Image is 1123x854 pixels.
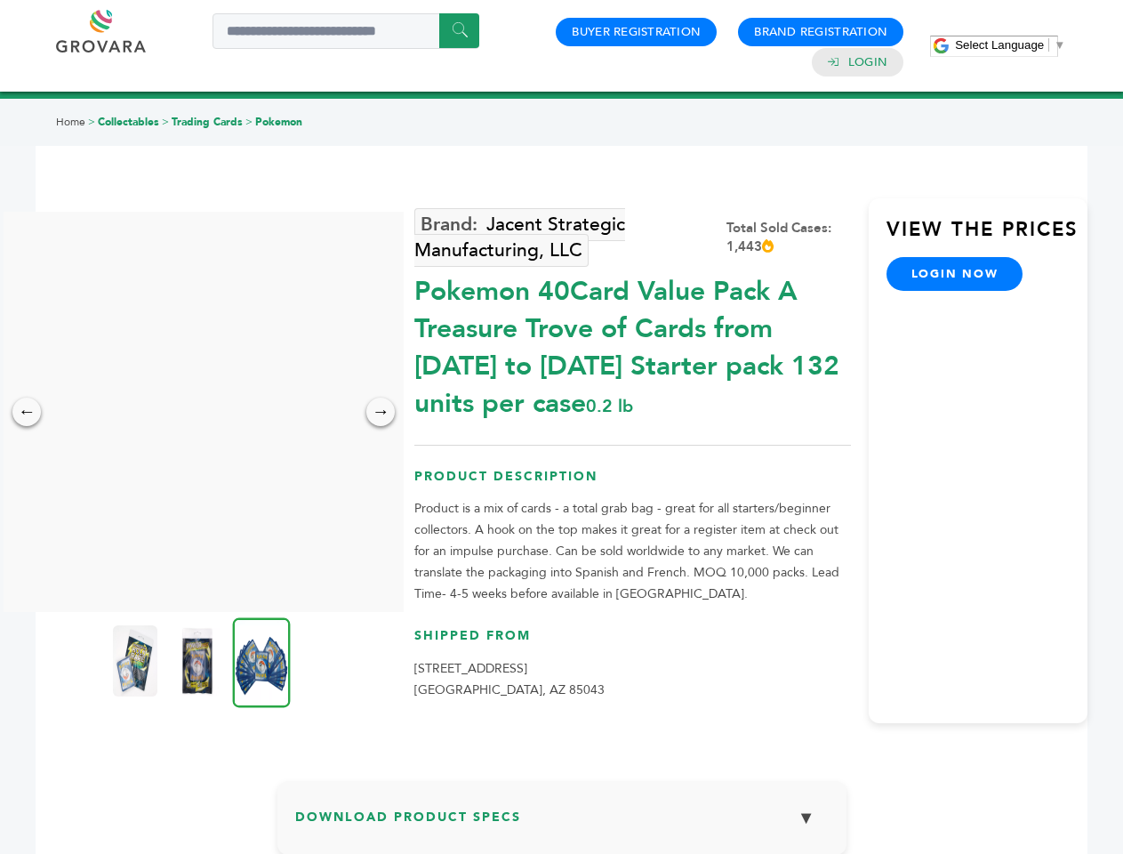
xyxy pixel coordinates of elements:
[572,24,701,40] a: Buyer Registration
[586,394,633,418] span: 0.2 lb
[886,257,1023,291] a: login now
[414,208,625,267] a: Jacent Strategic Manufacturing, LLC
[955,38,1065,52] a: Select Language​
[414,264,851,423] div: Pokemon 40Card Value Pack A Treasure Trove of Cards from [DATE] to [DATE] Starter pack 132 units ...
[12,398,41,426] div: ←
[98,115,159,129] a: Collectables
[255,115,302,129] a: Pokemon
[245,115,253,129] span: >
[414,627,851,658] h3: Shipped From
[784,799,829,837] button: ▼
[213,13,479,49] input: Search a product or brand...
[162,115,169,129] span: >
[414,658,851,701] p: [STREET_ADDRESS] [GEOGRAPHIC_DATA], AZ 85043
[414,498,851,605] p: Product is a mix of cards - a total grab bag - great for all starters/beginner collectors. A hook...
[754,24,887,40] a: Brand Registration
[88,115,95,129] span: >
[295,799,829,850] h3: Download Product Specs
[366,398,395,426] div: →
[175,625,220,697] img: Pokemon 40-Card Value Pack – A Treasure Trove of Cards from 1996 to 2024 - Starter pack! 132 unit...
[848,54,887,70] a: Login
[414,468,851,499] h3: Product Description
[233,617,291,707] img: Pokemon 40-Card Value Pack – A Treasure Trove of Cards from 1996 to 2024 - Starter pack! 132 unit...
[56,115,85,129] a: Home
[1048,38,1049,52] span: ​
[113,625,157,697] img: Pokemon 40-Card Value Pack – A Treasure Trove of Cards from 1996 to 2024 - Starter pack! 132 unit...
[172,115,243,129] a: Trading Cards
[1054,38,1065,52] span: ▼
[955,38,1044,52] span: Select Language
[886,216,1087,257] h3: View the Prices
[726,219,851,256] div: Total Sold Cases: 1,443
